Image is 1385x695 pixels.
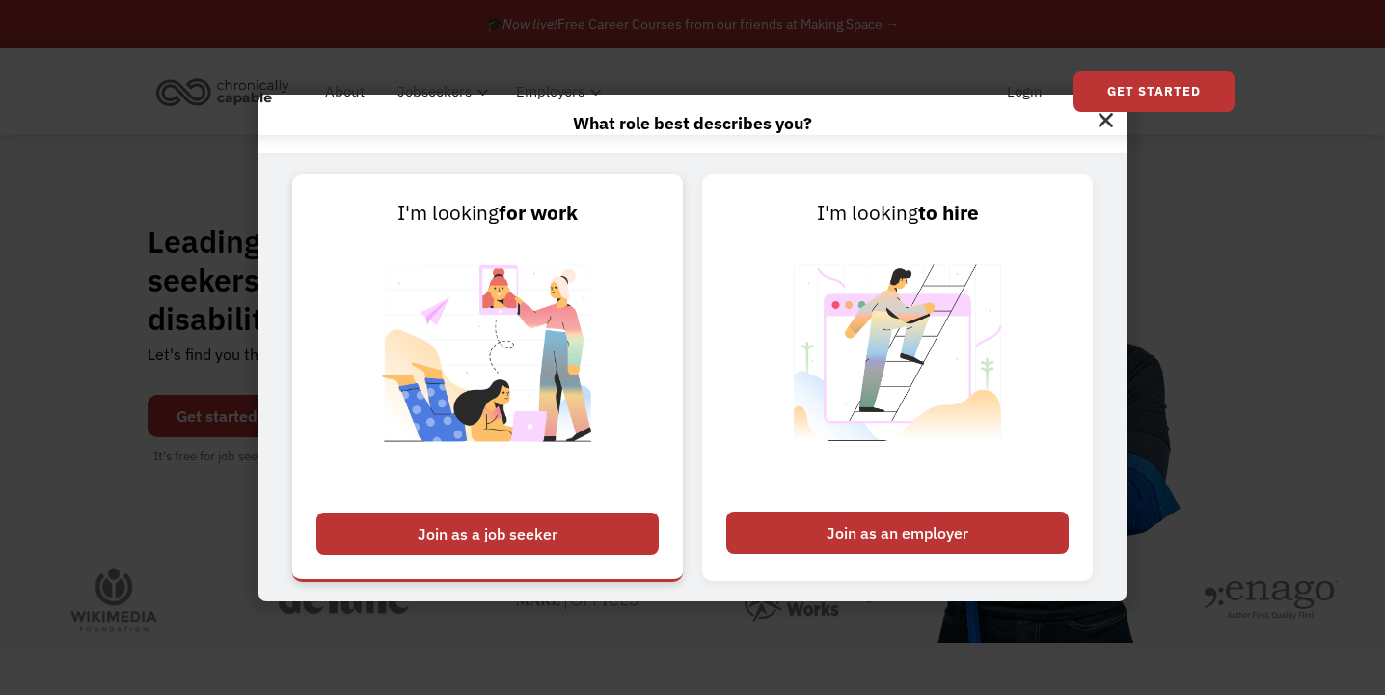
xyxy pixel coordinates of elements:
a: home [150,70,304,113]
div: I'm looking [316,198,659,229]
div: Join as an employer [726,512,1069,554]
div: Jobseekers [386,61,495,123]
strong: for work [499,200,578,226]
a: About [313,61,376,123]
img: Chronically Capable logo [150,70,295,113]
div: Employers [504,61,608,123]
img: Chronically Capable Personalized Job Matching [367,229,608,502]
div: Jobseekers [397,80,472,103]
div: I'm looking [726,198,1069,229]
a: I'm lookingfor workJoin as a job seeker [292,174,683,581]
div: Employers [516,80,584,103]
a: Login [995,61,1054,123]
div: Join as a job seeker [316,513,659,555]
strong: to hire [918,200,979,226]
a: Get Started [1073,71,1235,112]
a: I'm lookingto hireJoin as an employer [702,174,1093,581]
